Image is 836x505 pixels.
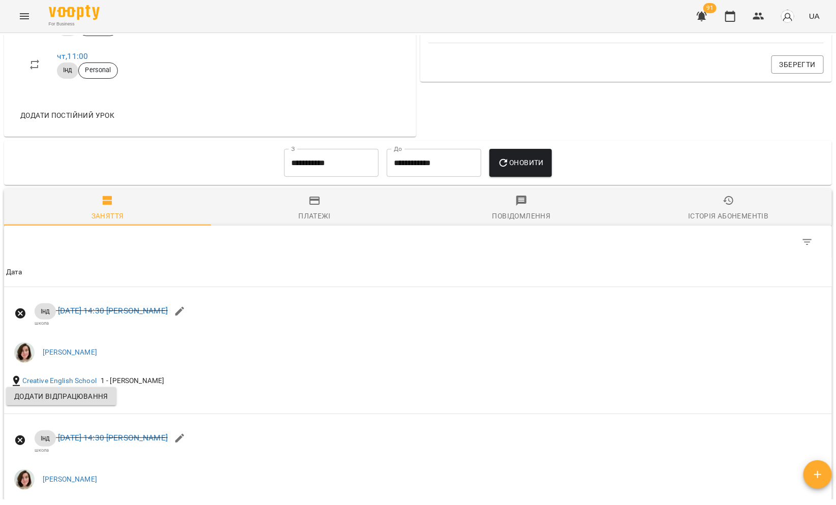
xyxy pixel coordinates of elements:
a: чт,11:00 [57,51,88,61]
button: Оновити [489,149,552,177]
button: Фільтр [795,230,820,255]
div: Заняття [91,210,124,222]
div: школа [35,447,168,453]
button: Зберегти [771,55,824,74]
span: Інд [57,66,78,75]
img: 131747306c681abe6e6e4adf7982eed8.png [14,342,35,363]
a: [PERSON_NAME] [43,475,97,485]
span: Інд [35,306,56,316]
span: Додати постійний урок [20,109,114,121]
span: Додати відпрацювання [14,390,108,402]
div: Платежі [299,210,331,222]
button: Додати постійний урок [16,106,118,124]
img: avatar_s.png [781,9,795,23]
div: Повідомлення [492,210,551,222]
div: Дата [6,266,22,278]
div: Table Toolbar [4,226,832,258]
span: For Business [49,21,100,27]
button: Menu [12,4,37,28]
span: 91 [703,3,717,13]
div: Sort [6,266,22,278]
span: Зберегти [780,58,816,71]
a: [DATE] 14:30 [PERSON_NAME] [58,433,168,443]
span: Дата [6,266,830,278]
a: Creative English School [22,376,97,386]
div: Історія абонементів [688,210,768,222]
a: [DATE] 14:30 [PERSON_NAME] [58,306,168,315]
button: Додати відпрацювання [6,387,116,405]
div: школа [35,320,168,326]
img: 131747306c681abe6e6e4adf7982eed8.png [14,469,35,490]
button: UA [805,7,824,25]
a: [PERSON_NAME] [43,348,97,358]
span: Оновити [498,156,544,169]
span: Інд [35,433,56,443]
span: Personal [79,66,117,75]
span: UA [809,11,820,21]
div: 1 - [PERSON_NAME] [99,374,167,388]
img: Voopty Logo [49,5,100,20]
